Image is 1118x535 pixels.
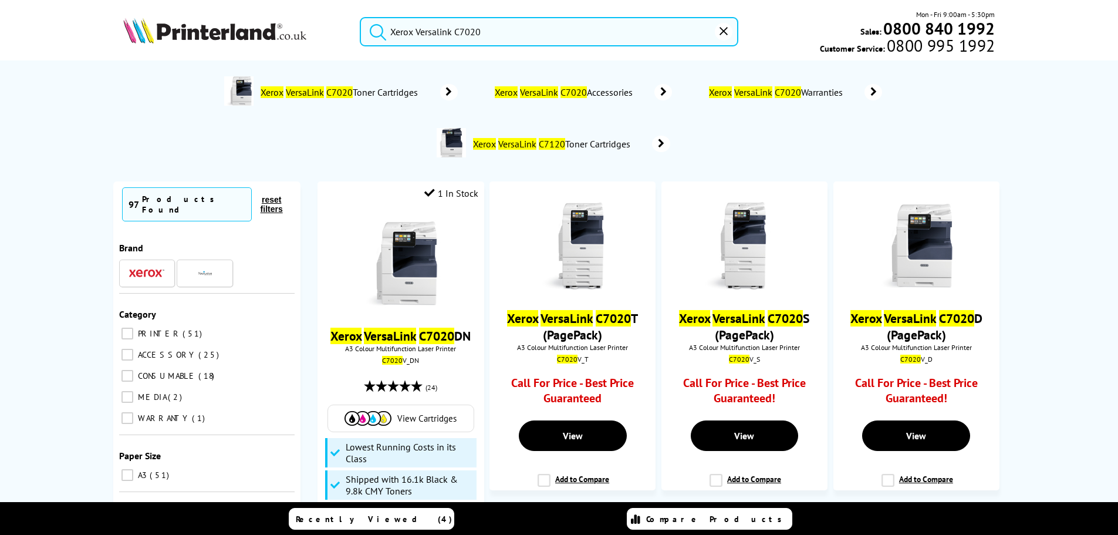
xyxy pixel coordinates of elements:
[334,411,468,426] a: View Cartridges
[729,355,749,364] mark: C7020
[596,310,631,327] mark: C7020
[511,375,634,412] div: Call For Price - Best Price Guaranteed
[679,310,809,343] a: Xerox VersaLink C7020S (PagePack)
[135,328,181,339] span: PRINTER
[900,355,921,364] mark: C7020
[734,86,772,98] mark: VersaLink
[700,202,788,290] img: Xerox-C7025S-Front-Small.jpg
[346,473,474,497] span: Shipped with 16.1k Black & 9.8k CMY Toners
[883,18,995,39] b: 0800 840 1992
[538,474,609,496] label: Add to Compare
[768,310,803,327] mark: C7020
[168,392,185,402] span: 2
[939,310,974,327] mark: C7020
[734,430,754,442] span: View
[135,470,148,480] span: A3
[473,138,496,150] mark: Xerox
[627,508,792,530] a: Compare Products
[135,413,191,423] span: WARRANTY
[493,84,672,100] a: Xerox VersaLink C7020Accessories
[539,138,565,150] mark: C7120
[775,86,801,98] mark: C7020
[557,355,577,364] mark: C7020
[129,269,164,277] img: Xerox
[330,328,362,344] mark: Xerox
[472,128,670,160] a: Xerox VersaLink C7120Toner Cartridges
[820,40,995,54] span: Customer Service:
[121,412,133,424] input: WARRANTY 1
[906,430,926,442] span: View
[493,86,637,98] span: Accessories
[150,470,172,480] span: 51
[854,375,978,412] div: Call For Price - Best Price Guaranteed!
[330,328,471,344] a: Xerox VersaLink C7020DN
[289,508,454,530] a: Recently Viewed (4)
[560,86,587,98] mark: C7020
[541,310,593,327] mark: VersaLink
[842,355,991,364] div: V_D
[495,343,650,352] span: A3 Colour Multifunction Laser Printer
[850,310,881,327] mark: Xerox
[884,310,936,327] mark: VersaLink
[424,187,478,199] div: 1 In Stock
[683,375,806,412] div: Call For Price - Best Price Guaranteed!
[885,40,995,51] span: 0800 995 1992
[712,310,765,327] mark: VersaLink
[425,376,437,399] span: (24)
[670,355,819,364] div: V_S
[198,266,212,281] img: Navigator
[135,392,167,402] span: MEDIA
[419,328,454,344] mark: C7020
[326,356,475,365] div: V_DN
[872,202,960,290] img: Xerox-C7020DN-Front-Main-Small.jpg
[850,310,982,343] a: Xerox VersaLink C7020D (PagePack)
[507,310,638,343] a: Xerox VersaLink C7020T (PagePack)
[881,23,995,34] a: 0800 840 1992
[498,138,536,150] mark: VersaLink
[667,343,822,352] span: A3 Colour Multifunction Laser Printer
[259,86,423,98] span: Toner Cartridges
[691,420,799,451] a: View
[357,220,445,308] img: Xerox-C7020DN-Front-Main-Small.jpg
[129,198,139,210] span: 97
[364,328,416,344] mark: VersaLink
[123,18,306,43] img: Printerland Logo
[121,391,133,403] input: MEDIA 2
[183,328,205,339] span: 51
[135,371,197,381] span: CONSUMABLE
[121,469,133,481] input: A3 51
[437,128,466,157] img: C7120V_DN-conspage.jpg
[916,9,995,20] span: Mon - Fri 9:00am - 5:30pm
[344,411,391,426] img: Cartridges
[881,474,953,496] label: Add to Compare
[135,349,197,360] span: ACCESSORY
[119,308,156,320] span: Category
[346,441,474,465] span: Lowest Running Costs in its Class
[707,86,847,98] span: Warranties
[192,413,208,423] span: 1
[709,86,732,98] mark: Xerox
[119,450,161,462] span: Paper Size
[224,76,254,106] img: Xerox-Versalink-C7020-conspage.jpg
[563,430,583,442] span: View
[862,420,970,451] a: View
[710,474,781,496] label: Add to Compare
[646,514,788,524] span: Compare Products
[119,242,143,254] span: Brand
[142,194,245,215] div: Products Found
[121,370,133,382] input: CONSUMABLE 18
[520,86,558,98] mark: VersaLink
[498,355,647,364] div: V_T
[529,202,617,290] img: Xerox-C7020DXT-Front-Main-Small.jpg
[360,17,738,46] input: Search product or
[261,86,283,98] mark: Xerox
[679,310,710,327] mark: Xerox
[296,514,452,524] span: Recently Viewed (4)
[198,371,217,381] span: 18
[382,356,403,365] mark: C7020
[839,343,994,352] span: A3 Colour Multifunction Laser Printer
[326,86,353,98] mark: C7020
[198,349,222,360] span: 25
[397,413,457,424] span: View Cartridges
[123,18,346,46] a: Printerland Logo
